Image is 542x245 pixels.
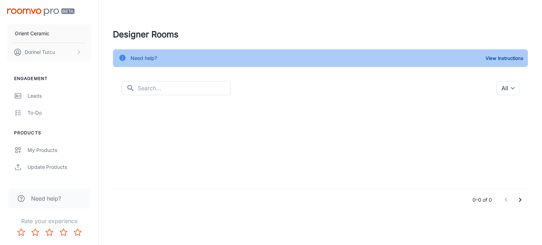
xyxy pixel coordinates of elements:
p: Rate your experience [6,217,93,225]
button: Dorinel Turcu [7,43,91,61]
div: QR Codes [28,180,91,188]
button: Rate 5 star [71,225,85,239]
button: Rate 1 star [14,225,28,239]
div: To-do [28,109,91,117]
button: Rate 3 star [42,225,56,239]
input: Search... [138,81,231,95]
p: Orient Ceramic [15,30,49,37]
button: Orient Ceramic [7,24,91,43]
span: Need help? [31,194,61,203]
button: Rate 2 star [28,225,42,239]
div: My Products [28,146,91,154]
div: All [496,81,519,95]
button: View Instructions [484,53,525,63]
div: Update Products [28,163,91,171]
h4: Designer Rooms [113,28,528,41]
button: Go to next page [513,193,527,207]
div: Need help? [131,51,157,65]
p: 0–0 of 0 [472,196,492,204]
div: Leads [28,92,91,100]
img: Roomvo PRO Beta [7,8,74,16]
p: Dorinel Turcu [25,48,55,56]
button: Rate 4 star [56,225,71,239]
